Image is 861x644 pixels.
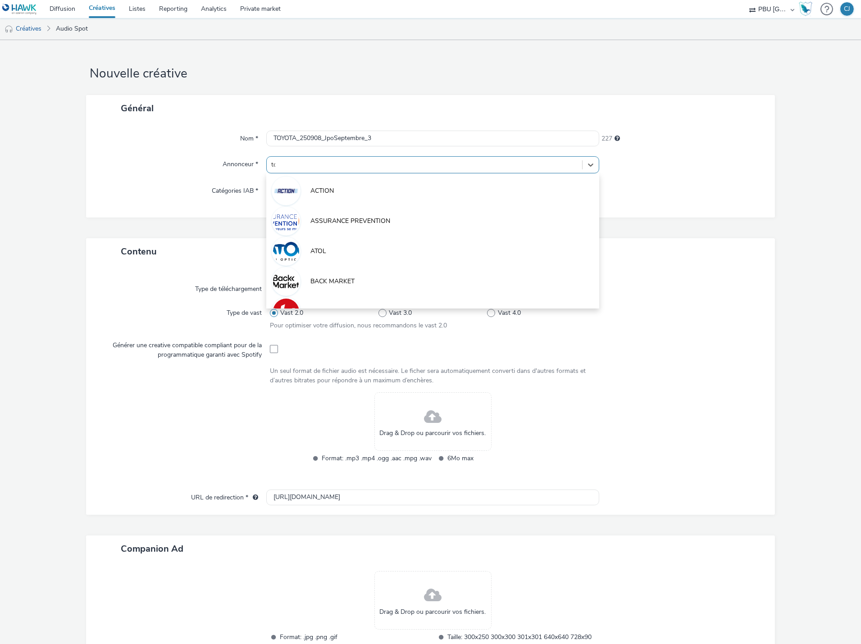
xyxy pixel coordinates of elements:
span: Vast 3.0 [389,308,412,317]
input: url... [266,490,599,505]
span: Vast 4.0 [498,308,521,317]
span: Drag & Drop ou parcourir vos fichiers. [380,429,486,438]
label: Générer une creative compatible compliant pour de la programmatique garanti avec Spotify [102,337,265,359]
input: Nom [266,131,599,146]
img: ACTION [273,178,299,204]
span: Contenu [121,245,157,258]
div: 255 caractères maximum [615,134,620,143]
label: Type de vast [223,305,265,317]
div: CJ [844,2,850,16]
span: Format: .mp3 .mp4 .ogg .aac .mpg .wav [322,453,432,463]
span: Vast 2.0 [280,308,303,317]
label: Type de téléchargement [191,281,265,294]
img: ASSURANCE PREVENTION [273,208,299,234]
span: ASSURANCE PREVENTION [310,217,390,226]
label: URL de redirection * [187,490,262,502]
span: Companion Ad [121,543,183,555]
img: Hawk Academy [799,2,812,16]
a: Hawk Academy [799,2,816,16]
span: Général [121,102,154,114]
img: BACK MARKET [273,268,299,295]
span: Betclic [310,307,329,316]
span: BACK MARKET [310,277,355,286]
div: L'URL de redirection sera utilisée comme URL de validation avec certains SSP et ce sera l'URL de ... [248,493,258,502]
label: Annonceur * [219,156,262,169]
label: Catégories IAB * [208,183,262,195]
label: Nom * [237,131,262,143]
h1: Nouvelle créative [86,65,775,82]
span: 6Mo max [447,453,557,463]
img: Betclic [273,299,299,325]
span: 227 [601,134,612,143]
img: undefined Logo [2,4,37,15]
div: Un seul format de fichier audio est nécessaire. Le ficher sera automatiquement converti dans d'au... [270,367,596,385]
span: Pour optimiser votre diffusion, nous recommandons le vast 2.0 [270,321,447,330]
span: ACTION [310,186,334,195]
a: Audio Spot [51,18,92,40]
img: ATOL [273,238,299,264]
span: Drag & Drop ou parcourir vos fichiers. [380,608,486,617]
span: ATOL [310,247,326,256]
img: audio [5,25,14,34]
